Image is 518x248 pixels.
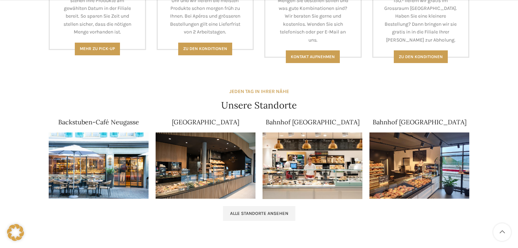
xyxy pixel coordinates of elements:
[493,223,511,241] a: Scroll to top button
[286,50,340,63] a: Kontakt aufnehmen
[178,43,232,55] a: Zu den Konditionen
[58,118,139,126] a: Backstuben-Café Neugasse
[266,118,360,126] a: Bahnhof [GEOGRAPHIC_DATA]
[399,54,443,59] span: Zu den konditionen
[221,99,297,112] h4: Unsere Standorte
[223,206,295,221] a: Alle Standorte ansehen
[172,118,239,126] a: [GEOGRAPHIC_DATA]
[373,118,466,126] a: Bahnhof [GEOGRAPHIC_DATA]
[230,211,288,216] span: Alle Standorte ansehen
[229,88,289,95] div: JEDEN TAG IN IHRER NÄHE
[80,46,115,51] span: Mehr zu Pick-Up
[183,46,227,51] span: Zu den Konditionen
[291,54,335,59] span: Kontakt aufnehmen
[75,43,120,55] a: Mehr zu Pick-Up
[394,50,448,63] a: Zu den konditionen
